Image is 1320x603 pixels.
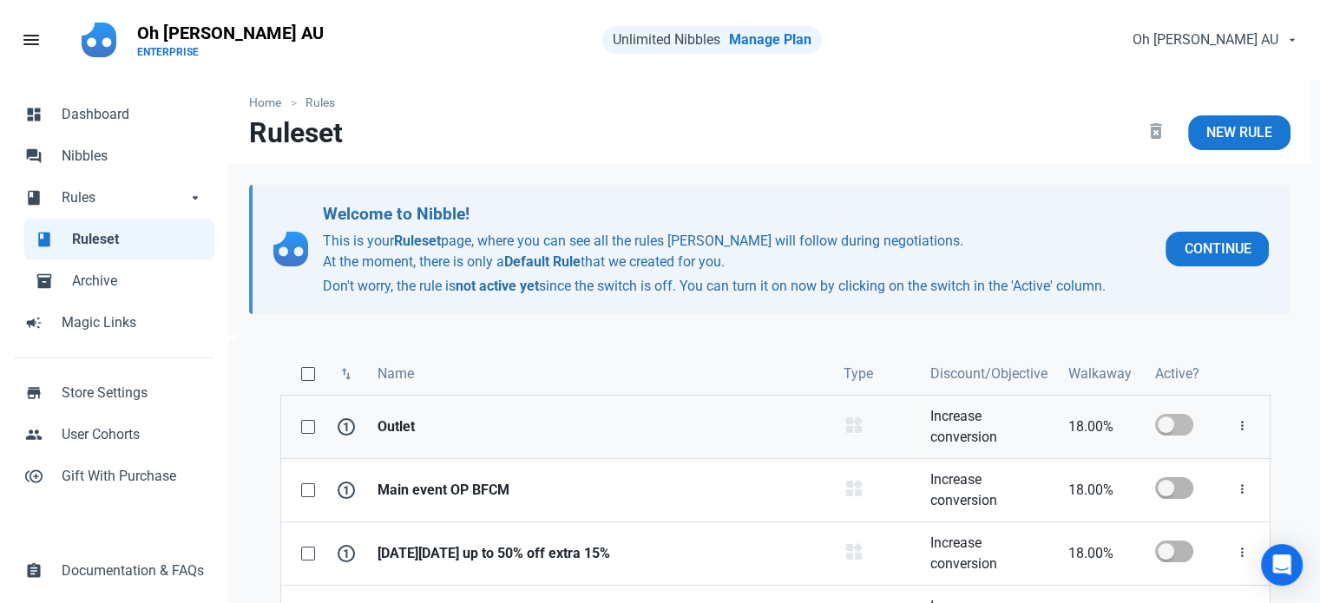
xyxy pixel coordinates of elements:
[25,146,43,163] span: forum
[1166,232,1269,266] button: Continue
[72,271,204,292] span: Archive
[920,522,1058,585] a: Increase conversion
[1131,115,1181,150] button: delete_forever
[378,364,414,384] span: Name
[613,31,720,48] span: Unlimited Nibbles
[62,104,204,125] span: Dashboard
[1146,121,1166,141] span: delete_forever
[844,364,873,384] span: Type
[62,312,204,333] span: Magic Links
[1118,23,1310,57] button: Oh [PERSON_NAME] AU
[249,94,290,112] a: Home
[1155,364,1199,384] span: Active?
[62,187,187,208] span: Rules
[920,459,1058,521] a: Increase conversion
[729,31,811,48] a: Manage Plan
[378,416,823,437] strong: Outlet
[14,550,214,592] a: assignmentDocumentation & FAQs
[1068,364,1132,384] span: Walkaway
[367,459,833,521] a: Main event OP BFCM
[62,383,204,403] span: Store Settings
[25,312,43,330] span: campaign
[25,187,43,205] span: book
[1188,115,1290,150] a: New Rule
[25,560,43,578] span: assignment
[62,466,204,487] span: Gift With Purchase
[1133,29,1278,50] span: Oh [PERSON_NAME] AU
[25,466,43,483] span: control_point_duplicate
[367,396,833,458] a: Outlet
[62,146,204,167] span: Nibbles
[930,364,1047,384] span: Discount/Objective
[36,271,53,288] span: inventory_2
[127,14,334,66] a: Oh [PERSON_NAME] AUENTERPRISE
[338,418,355,436] span: 1
[14,456,214,497] a: control_point_duplicateGift With Purchase
[62,560,204,581] span: Documentation & FAQs
[137,21,324,45] p: Oh [PERSON_NAME] AU
[844,415,864,436] span: widgets
[1058,459,1145,521] a: 18.00%
[1184,239,1251,259] span: Continue
[844,541,864,562] span: widgets
[137,45,324,59] p: ENTERPRISE
[338,545,355,562] span: 1
[14,177,214,219] a: bookRulesarrow_drop_down
[62,424,204,445] span: User Cohorts
[187,187,204,205] span: arrow_drop_down
[338,366,354,382] span: swap_vert
[25,383,43,400] span: store
[21,29,42,50] span: menu
[1058,396,1145,458] a: 18.00%
[504,253,581,270] b: Default Rule
[378,480,823,501] strong: Main event OP BFCM
[844,478,864,499] span: widgets
[394,233,441,249] b: Ruleset
[323,231,1153,297] p: This is your page, where you can see all the rules [PERSON_NAME] will follow during negotiations....
[14,135,214,177] a: forumNibbles
[1058,522,1145,585] a: 18.00%
[24,260,214,302] a: inventory_2Archive
[273,232,308,266] img: nibble-logo.svg
[456,278,539,294] b: not active yet
[25,104,43,121] span: dashboard
[14,302,214,344] a: campaignMagic Links
[14,414,214,456] a: peopleUser Cohorts
[323,276,1153,297] p: Don't worry, the rule is since the switch is off. You can turn it on now by clicking on the switc...
[25,424,43,442] span: people
[1261,544,1303,586] div: Open Intercom Messenger
[24,219,214,260] a: bookRuleset
[1206,122,1272,143] span: New Rule
[249,117,343,148] h1: Ruleset
[228,80,1311,115] nav: breadcrumbs
[920,396,1058,458] a: Increase conversion
[36,229,53,246] span: book
[378,543,823,564] strong: [DATE][DATE] up to 50% off extra 15%
[14,94,214,135] a: dashboardDashboard
[367,522,833,585] a: [DATE][DATE] up to 50% off extra 15%
[338,482,355,499] span: 1
[72,229,204,250] span: Ruleset
[323,202,1153,227] h2: Welcome to Nibble!
[14,372,214,414] a: storeStore Settings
